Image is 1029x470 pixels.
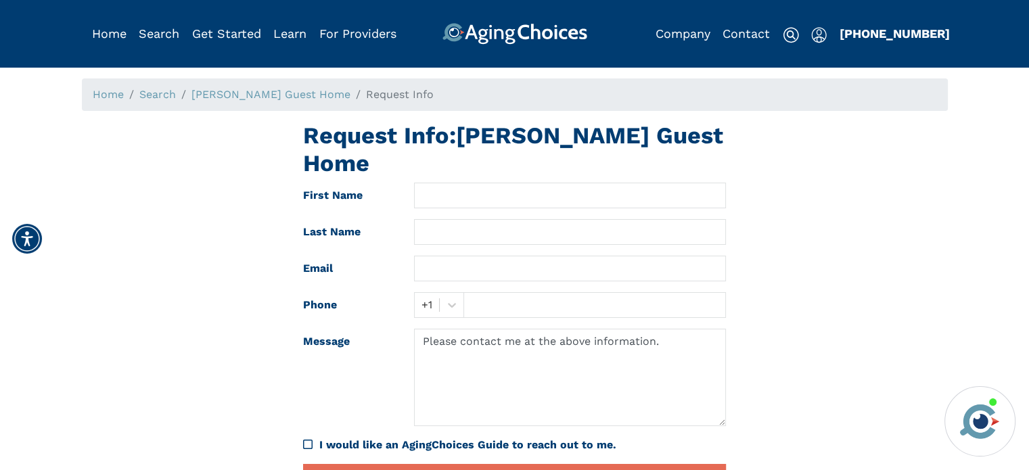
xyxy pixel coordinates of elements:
[293,183,404,208] label: First Name
[93,88,124,101] a: Home
[783,27,799,43] img: search-icon.svg
[442,23,587,45] img: AgingChoices
[811,23,827,45] div: Popover trigger
[414,329,726,426] textarea: Please contact me at the above information.
[139,88,176,101] a: Search
[761,194,1015,378] iframe: iframe
[303,437,726,453] div: I would like an AgingChoices Guide to reach out to me.
[723,26,770,41] a: Contact
[293,219,404,245] label: Last Name
[192,26,261,41] a: Get Started
[293,256,404,281] label: Email
[139,23,179,45] div: Popover trigger
[319,26,396,41] a: For Providers
[293,292,404,318] label: Phone
[82,78,948,111] nav: breadcrumb
[656,26,710,41] a: Company
[273,26,306,41] a: Learn
[319,437,726,453] div: I would like an AgingChoices Guide to reach out to me.
[303,122,726,177] h1: Request Info: [PERSON_NAME] Guest Home
[957,398,1003,444] img: avatar
[92,26,127,41] a: Home
[139,26,179,41] a: Search
[293,329,404,426] label: Message
[12,224,42,254] div: Accessibility Menu
[840,26,950,41] a: [PHONE_NUMBER]
[366,88,434,101] span: Request Info
[811,27,827,43] img: user-icon.svg
[191,88,350,101] a: [PERSON_NAME] Guest Home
